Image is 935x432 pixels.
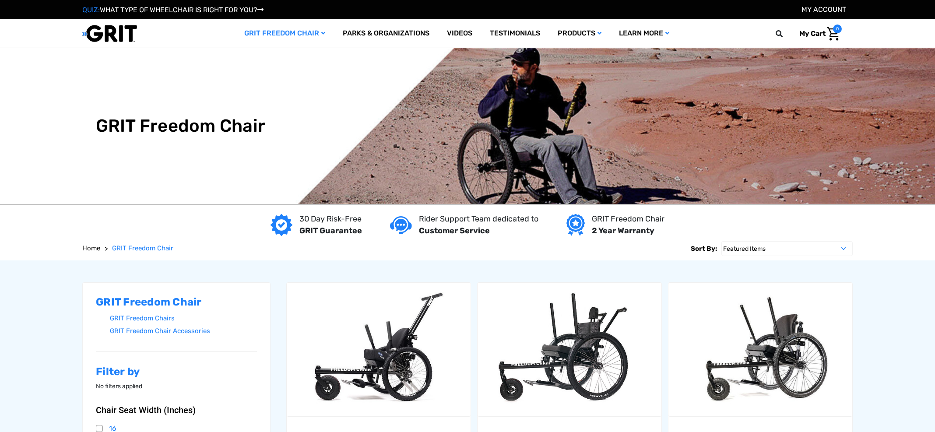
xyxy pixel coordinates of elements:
span: QUIZ: [82,6,100,14]
h1: GRIT Freedom Chair [96,116,266,137]
img: Cart [827,27,840,41]
h2: GRIT Freedom Chair [96,296,257,309]
a: GRIT Freedom Chair Accessories [110,325,257,337]
a: Account [801,5,846,14]
a: Cart with 0 items [793,25,842,43]
a: GRIT Freedom Chairs [110,312,257,325]
img: GRIT Junior: GRIT Freedom Chair all terrain wheelchair engineered specifically for kids [287,288,471,411]
a: Home [82,243,100,253]
p: Rider Support Team dedicated to [419,213,538,225]
img: GRIT Freedom Chair Pro: the Pro model shown including contoured Invacare Matrx seatback, Spinergy... [668,288,852,411]
img: GRIT Guarantee [271,214,292,236]
a: GRIT Freedom Chair [112,243,173,253]
strong: 2 Year Warranty [592,226,654,235]
a: Products [549,19,610,48]
span: GRIT Freedom Chair [112,244,173,252]
a: Parks & Organizations [334,19,438,48]
button: Chair Seat Width (Inches) [96,405,257,415]
a: GRIT Freedom Chair: Pro,$5,495.00 [668,283,852,416]
h2: Filter by [96,365,257,378]
label: Sort By: [691,241,717,256]
img: GRIT All-Terrain Wheelchair and Mobility Equipment [82,25,137,42]
span: 0 [833,25,842,33]
img: GRIT Freedom Chair: Spartan [478,288,661,411]
input: Search [780,25,793,43]
a: Videos [438,19,481,48]
p: GRIT Freedom Chair [592,213,664,225]
img: Year warranty [566,214,584,236]
strong: GRIT Guarantee [299,226,362,235]
p: 30 Day Risk-Free [299,213,362,225]
span: My Cart [799,29,826,38]
img: Customer service [390,216,412,234]
a: Testimonials [481,19,549,48]
a: GRIT Freedom Chair: Spartan,$3,995.00 [478,283,661,416]
a: GRIT Freedom Chair [236,19,334,48]
span: Chair Seat Width (Inches) [96,405,196,415]
p: No filters applied [96,382,257,391]
a: Learn More [610,19,678,48]
a: GRIT Junior,$4,995.00 [287,283,471,416]
span: Home [82,244,100,252]
strong: Customer Service [419,226,490,235]
a: QUIZ:WHAT TYPE OF WHEELCHAIR IS RIGHT FOR YOU? [82,6,264,14]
